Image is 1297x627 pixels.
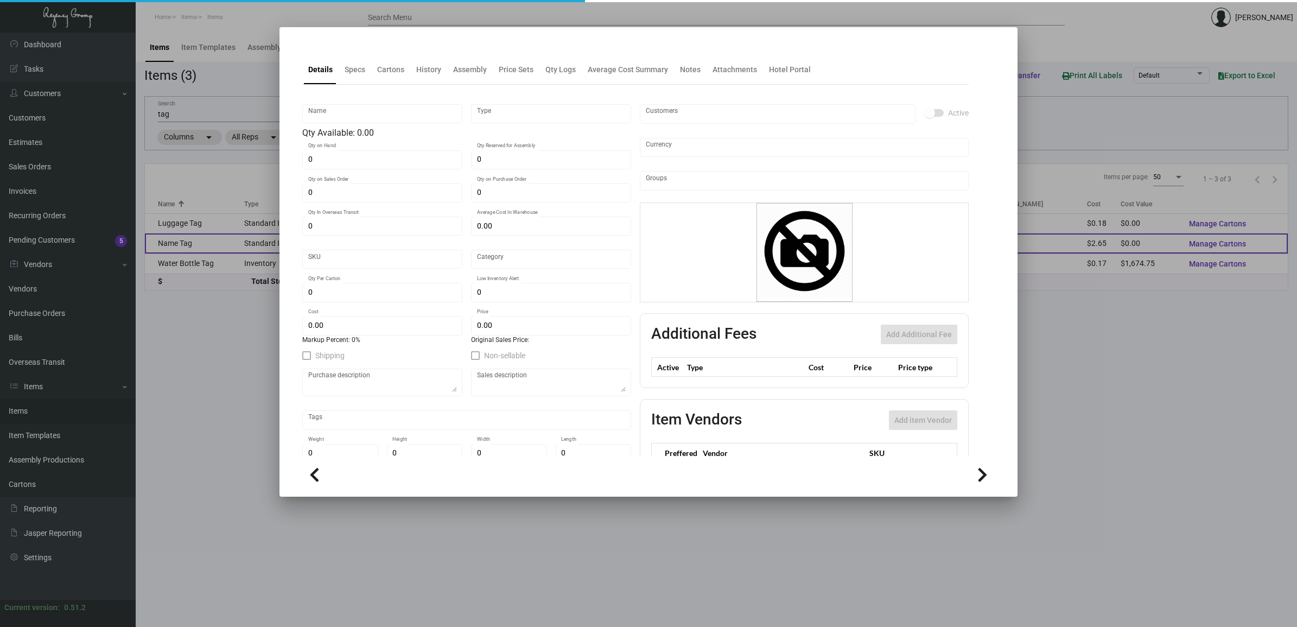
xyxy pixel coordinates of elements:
[588,64,668,75] div: Average Cost Summary
[886,330,952,339] span: Add Additional Fee
[416,64,441,75] div: History
[651,325,756,344] h2: Additional Fees
[302,126,631,140] div: Qty Available: 0.00
[881,325,957,344] button: Add Additional Fee
[651,410,742,430] h2: Item Vendors
[652,358,685,377] th: Active
[851,358,895,377] th: Price
[697,444,864,463] th: Vendor
[308,64,333,75] div: Details
[499,64,533,75] div: Price Sets
[864,444,957,463] th: SKU
[4,602,60,613] div: Current version:
[315,349,345,362] span: Shipping
[453,64,487,75] div: Assembly
[484,349,525,362] span: Non-sellable
[889,410,957,430] button: Add item Vendor
[806,358,850,377] th: Cost
[377,64,404,75] div: Cartons
[545,64,576,75] div: Qty Logs
[895,358,944,377] th: Price type
[894,416,952,425] span: Add item Vendor
[646,176,963,185] input: Add new..
[769,64,811,75] div: Hotel Portal
[646,110,910,118] input: Add new..
[680,64,701,75] div: Notes
[652,444,698,463] th: Preffered
[64,602,86,613] div: 0.51.2
[684,358,806,377] th: Type
[713,64,757,75] div: Attachments
[345,64,365,75] div: Specs
[948,106,969,119] span: Active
